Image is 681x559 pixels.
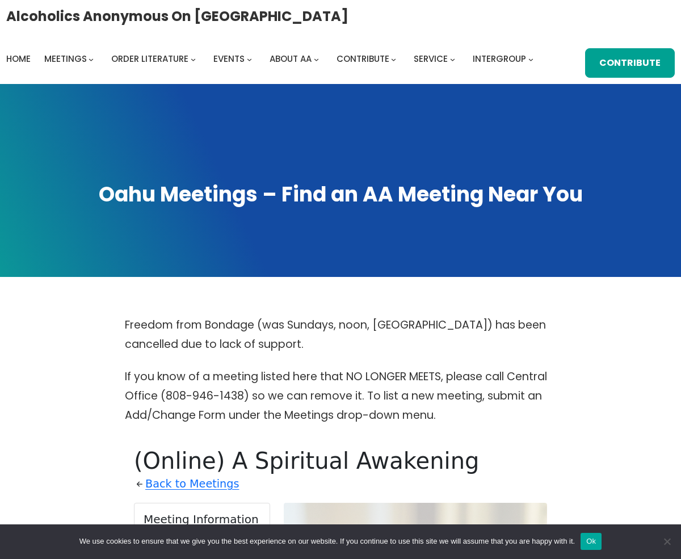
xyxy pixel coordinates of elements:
[473,53,526,65] span: Intergroup
[450,56,455,61] button: Service submenu
[111,53,188,65] span: Order Literature
[44,51,87,67] a: Meetings
[585,48,675,78] a: Contribute
[79,536,575,547] span: We use cookies to ensure that we give you the best experience on our website. If you continue to ...
[6,53,31,65] span: Home
[337,53,389,65] span: Contribute
[213,53,245,65] span: Events
[6,4,348,28] a: Alcoholics Anonymous on [GEOGRAPHIC_DATA]
[125,367,556,424] p: If you know of a meeting listed here that NO LONGER MEETS, please call Central Office (808-946-14...
[414,51,448,67] a: Service
[44,53,87,65] span: Meetings
[391,56,396,61] button: Contribute submenu
[144,512,260,526] h2: Meeting Information
[337,51,389,67] a: Contribute
[134,447,547,474] h1: (Online) A Spiritual Awakening
[661,536,672,547] span: No
[314,56,319,61] button: About AA submenu
[528,56,533,61] button: Intergroup submenu
[145,474,239,494] a: Back to Meetings
[247,56,252,61] button: Events submenu
[11,181,670,209] h1: Oahu Meetings – Find an AA Meeting Near You
[270,51,312,67] a: About AA
[414,53,448,65] span: Service
[213,51,245,67] a: Events
[89,56,94,61] button: Meetings submenu
[125,316,556,354] p: Freedom from Bondage (was Sundays, noon, [GEOGRAPHIC_DATA]) has been cancelled due to lack of sup...
[191,56,196,61] button: Order Literature submenu
[473,51,526,67] a: Intergroup
[6,51,31,67] a: Home
[6,51,537,67] nav: Intergroup
[270,53,312,65] span: About AA
[581,533,602,550] button: Ok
